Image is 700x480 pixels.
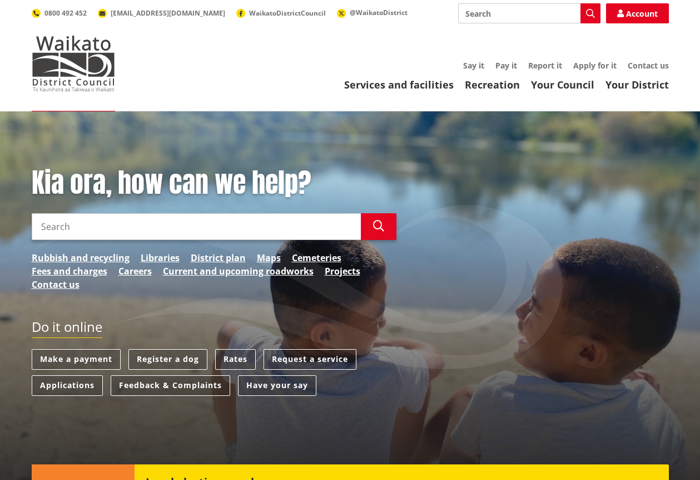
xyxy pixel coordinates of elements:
[531,78,594,91] a: Your Council
[463,60,484,71] a: Say it
[32,375,103,396] a: Applications
[458,3,600,23] input: Search input
[191,251,246,265] a: District plan
[141,251,180,265] a: Libraries
[465,78,520,91] a: Recreation
[344,78,454,91] a: Services and facilities
[236,8,326,18] a: WaikatoDistrictCouncil
[292,251,341,265] a: Cemeteries
[264,349,356,370] a: Request a service
[257,251,281,265] a: Maps
[605,78,669,91] a: Your District
[628,60,669,71] a: Contact us
[98,8,225,18] a: [EMAIL_ADDRESS][DOMAIN_NAME]
[32,349,121,370] a: Make a payment
[32,36,115,91] img: Waikato District Council - Te Kaunihera aa Takiwaa o Waikato
[111,375,230,396] a: Feedback & Complaints
[337,8,408,17] a: @WaikatoDistrict
[325,265,360,278] a: Projects
[528,60,562,71] a: Report it
[238,375,316,396] a: Have your say
[249,8,326,18] span: WaikatoDistrictCouncil
[118,265,152,278] a: Careers
[111,8,225,18] span: [EMAIL_ADDRESS][DOMAIN_NAME]
[128,349,207,370] a: Register a dog
[44,8,87,18] span: 0800 492 452
[573,60,617,71] a: Apply for it
[32,8,87,18] a: 0800 492 452
[32,278,80,291] a: Contact us
[32,265,107,278] a: Fees and charges
[495,60,517,71] a: Pay it
[163,265,314,278] a: Current and upcoming roadworks
[215,349,256,370] a: Rates
[32,319,102,339] h2: Do it online
[606,3,669,23] a: Account
[32,167,396,199] h1: Kia ora, how can we help?
[32,251,130,265] a: Rubbish and recycling
[32,213,361,240] input: Search input
[350,8,408,17] span: @WaikatoDistrict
